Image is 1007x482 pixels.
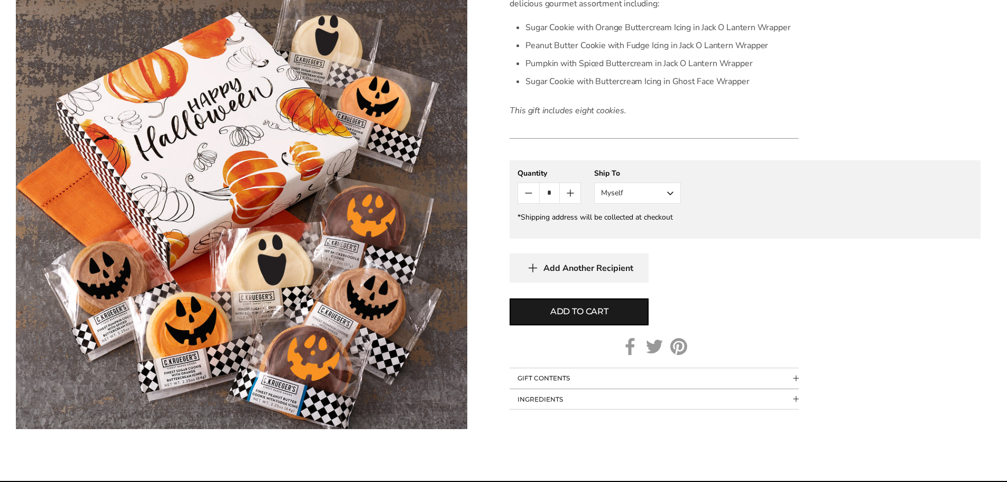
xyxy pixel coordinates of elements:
span: Add to cart [550,305,608,318]
button: Count plus [560,183,580,203]
em: This gift includes eight cookies. [510,105,626,116]
a: Facebook [622,338,639,355]
div: Ship To [594,168,681,178]
li: Sugar Cookie with Buttercream Icing in Ghost Face Wrapper [525,72,799,90]
button: Count minus [518,183,539,203]
li: Peanut Butter Cookie with Fudge Icing in Jack O Lantern Wrapper [525,37,799,54]
gfm-form: New recipient [510,160,981,239]
button: Add Another Recipient [510,253,649,283]
button: Myself [594,183,681,204]
li: Sugar Cookie with Orange Buttercream Icing in Jack O Lantern Wrapper [525,19,799,37]
button: Collapsible block button [510,368,799,388]
span: Add Another Recipient [543,263,633,274]
div: *Shipping address will be collected at checkout [518,212,973,222]
a: Twitter [646,338,663,355]
a: Pinterest [670,338,687,355]
li: Pumpkin with Spiced Buttercream in Jack O Lantern Wrapper [525,54,799,72]
button: Collapsible block button [510,389,799,410]
div: Quantity [518,168,581,178]
button: Add to cart [510,298,649,325]
input: Quantity [539,183,560,203]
